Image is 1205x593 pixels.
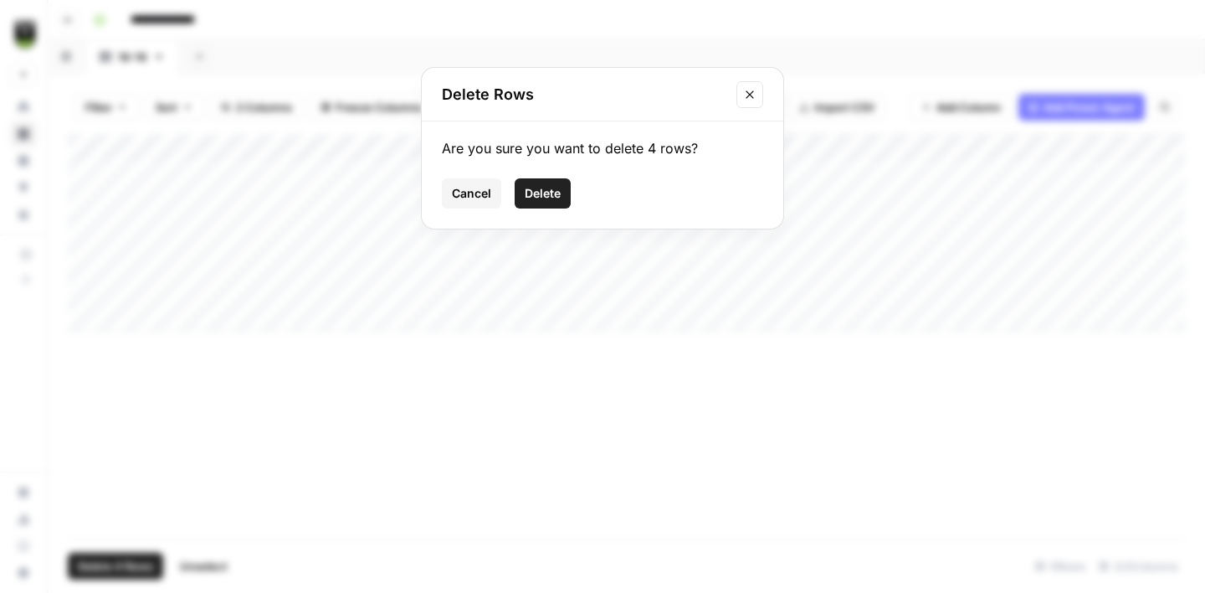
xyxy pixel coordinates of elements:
[442,138,763,158] div: Are you sure you want to delete 4 rows?
[442,178,501,209] button: Cancel
[442,83,726,106] h2: Delete Rows
[515,178,571,209] button: Delete
[736,81,763,108] button: Close modal
[525,185,561,202] span: Delete
[452,185,491,202] span: Cancel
